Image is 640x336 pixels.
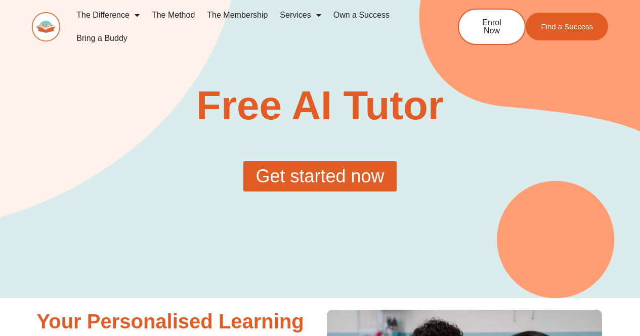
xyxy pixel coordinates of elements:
[474,19,509,35] span: Enrol Now
[274,4,327,27] a: Services
[243,161,396,191] a: Get started now
[70,4,146,27] a: The Difference
[526,13,608,40] a: Find a Success
[255,167,384,185] span: Get started now
[541,23,593,30] span: Find a Success
[146,4,201,27] a: The Method
[70,4,424,50] nav: Menu
[458,9,526,45] a: Enrol Now
[327,4,396,27] a: Own a Success
[174,85,466,126] h1: Free AI Tutor
[201,4,274,27] a: The Membership
[70,27,134,50] a: Bring a Buddy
